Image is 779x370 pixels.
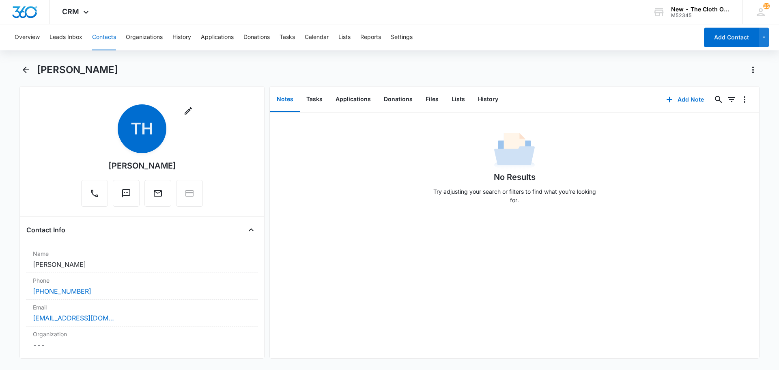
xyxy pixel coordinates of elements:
label: Organization [33,330,251,338]
button: Overview [15,24,40,50]
div: Name[PERSON_NAME] [26,246,258,273]
button: Donations [377,87,419,112]
button: Add Contact [704,28,759,47]
span: 25 [763,3,770,9]
h4: Contact Info [26,225,65,235]
a: Call [81,193,108,199]
label: Name [33,249,251,258]
label: Phone [33,276,251,285]
button: Reports [360,24,381,50]
h1: [PERSON_NAME] [37,64,118,76]
h1: No Results [494,171,536,183]
img: No Data [494,130,535,171]
button: Filters [725,93,738,106]
p: Try adjusting your search or filters to find what you’re looking for. [429,187,600,204]
button: Close [245,223,258,236]
button: Lists [445,87,471,112]
label: Address [33,356,251,365]
button: Applications [329,87,377,112]
dd: [PERSON_NAME] [33,260,251,269]
button: Calendar [305,24,329,50]
div: account name [671,6,730,13]
label: Email [33,303,251,312]
button: Applications [201,24,234,50]
span: TH [118,104,166,153]
button: Files [419,87,445,112]
div: Email[EMAIL_ADDRESS][DOMAIN_NAME] [26,300,258,327]
a: Email [144,193,171,199]
button: Email [144,180,171,207]
div: [PERSON_NAME] [108,160,176,172]
button: History [172,24,191,50]
button: Leads Inbox [49,24,82,50]
dd: --- [33,340,251,350]
button: Search... [712,93,725,106]
button: Organizations [126,24,163,50]
button: Notes [270,87,300,112]
button: Contacts [92,24,116,50]
button: Overflow Menu [738,93,751,106]
button: Donations [243,24,270,50]
div: Organization--- [26,327,258,353]
button: Tasks [280,24,295,50]
div: notifications count [763,3,770,9]
button: Call [81,180,108,207]
button: Tasks [300,87,329,112]
button: Settings [391,24,413,50]
button: Text [113,180,140,207]
button: Back [19,63,32,76]
div: account id [671,13,730,18]
span: CRM [62,7,79,16]
a: [EMAIL_ADDRESS][DOMAIN_NAME] [33,313,114,323]
button: Add Note [658,90,712,109]
a: [PHONE_NUMBER] [33,286,91,296]
button: Actions [747,63,760,76]
div: Phone[PHONE_NUMBER] [26,273,258,300]
button: History [471,87,505,112]
button: Lists [338,24,351,50]
a: Text [113,193,140,199]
